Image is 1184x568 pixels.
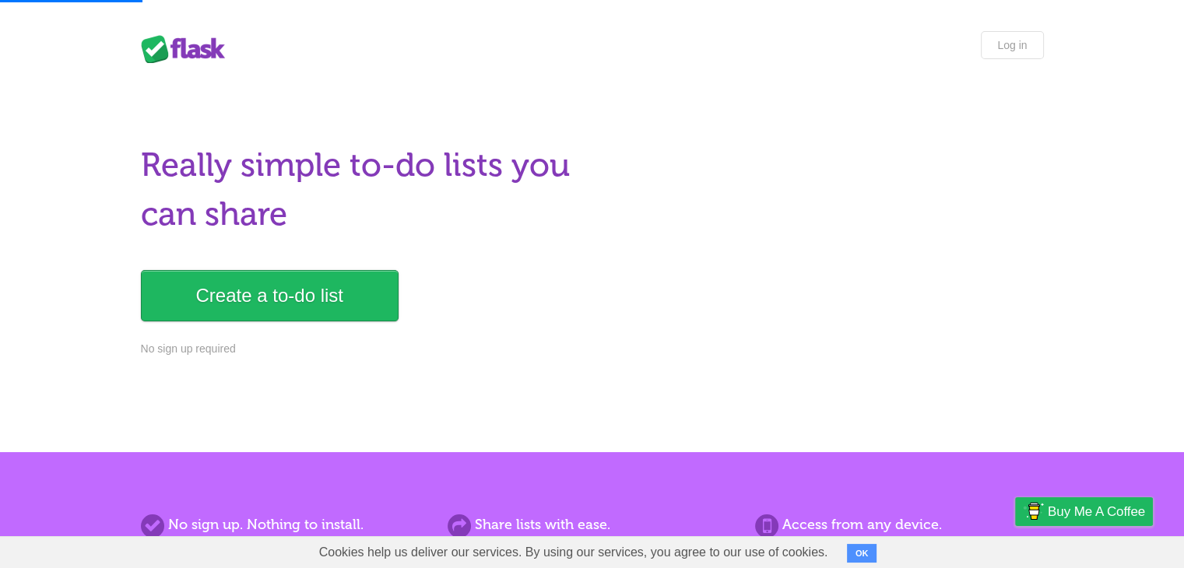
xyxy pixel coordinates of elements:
[755,514,1043,535] h2: Access from any device.
[847,544,877,563] button: OK
[141,270,399,321] a: Create a to-do list
[448,514,736,535] h2: Share lists with ease.
[1023,498,1044,524] img: Buy me a coffee
[1048,498,1145,525] span: Buy me a coffee
[141,35,234,63] div: Flask Lists
[141,514,429,535] h2: No sign up. Nothing to install.
[981,31,1043,59] a: Log in
[141,141,583,239] h1: Really simple to-do lists you can share
[304,537,844,568] span: Cookies help us deliver our services. By using our services, you agree to our use of cookies.
[1015,497,1153,526] a: Buy me a coffee
[141,341,583,357] p: No sign up required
